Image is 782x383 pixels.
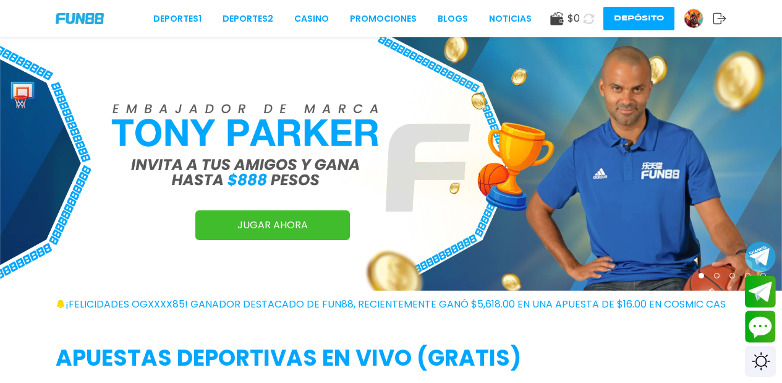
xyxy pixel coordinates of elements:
[745,241,776,273] button: Join telegram channel
[603,7,674,30] button: Depósito
[223,12,273,25] a: Deportes2
[56,342,726,375] h2: APUESTAS DEPORTIVAS EN VIVO (gratis)
[567,11,580,26] span: $ 0
[745,276,776,308] button: Join telegram
[66,297,745,312] span: ¡FELICIDADES ogxxxx85! GANADOR DESTACADO DE FUN88, RECIENTEMENTE GANÓ $5,618.00 EN UNA APUESTA DE...
[745,311,776,343] button: Contact customer service
[350,12,417,25] a: Promociones
[294,12,329,25] a: CASINO
[56,13,104,24] img: Company Logo
[684,9,713,28] a: Avatar
[745,346,776,377] div: Switch theme
[153,12,202,25] a: Deportes1
[195,210,350,240] a: JUGAR AHORA
[438,12,468,25] a: BLOGS
[489,12,532,25] a: NOTICIAS
[684,9,703,28] img: Avatar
